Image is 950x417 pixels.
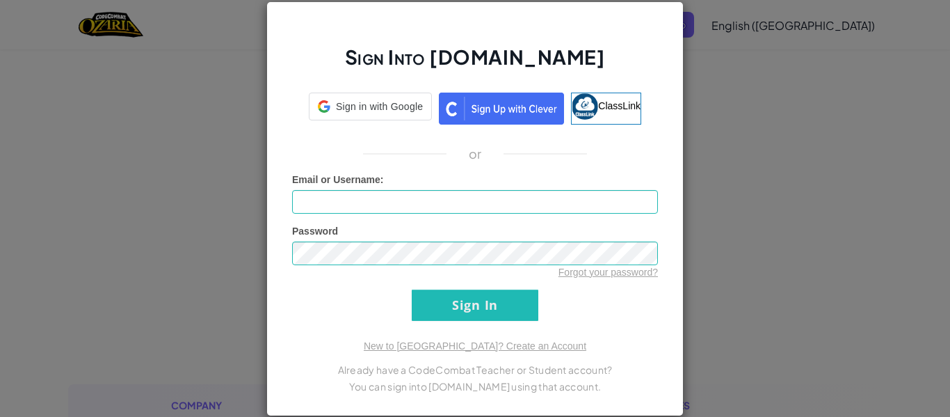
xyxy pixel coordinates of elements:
a: Forgot your password? [558,267,658,278]
span: Password [292,226,338,237]
span: ClassLink [598,100,641,111]
span: Email or Username [292,174,380,185]
h2: Sign Into [DOMAIN_NAME] [292,44,658,84]
img: classlink-logo-small.png [572,93,598,120]
a: Sign in with Google [309,93,432,125]
input: Sign In [412,290,538,321]
div: Sign in with Google [309,93,432,120]
img: clever_sso_button@2x.png [439,93,564,125]
p: or [469,145,482,162]
p: You can sign into [DOMAIN_NAME] using that account. [292,378,658,395]
span: Sign in with Google [336,100,423,113]
label: : [292,173,384,187]
a: New to [GEOGRAPHIC_DATA]? Create an Account [364,340,586,352]
p: Already have a CodeCombat Teacher or Student account? [292,361,658,378]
